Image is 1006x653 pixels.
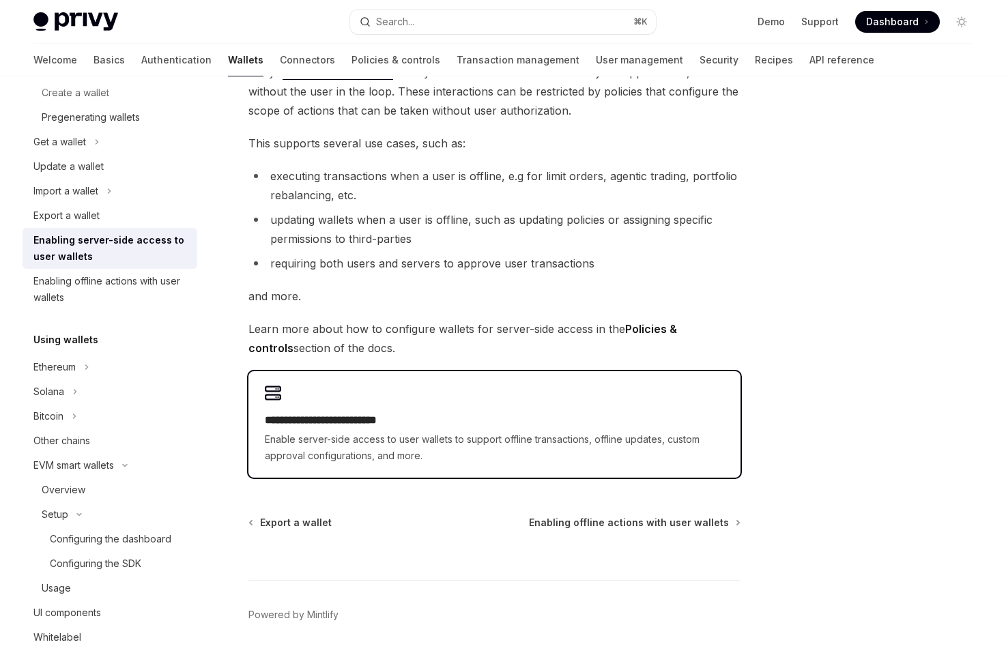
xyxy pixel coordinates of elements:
span: Dashboard [866,15,919,29]
li: updating wallets when a user is offline, such as updating policies or assigning specific permissi... [248,210,741,248]
img: light logo [33,12,118,31]
a: Recipes [755,44,793,76]
div: EVM smart wallets [33,457,114,474]
a: Other chains [23,429,197,453]
div: Update a wallet [33,158,104,175]
button: Toggle EVM smart wallets section [23,453,197,478]
button: Toggle Bitcoin section [23,404,197,429]
div: Configuring the dashboard [50,531,171,547]
div: Pregenerating wallets [42,109,140,126]
span: Enabling offline actions with user wallets [529,516,729,529]
a: Enabling offline actions with user wallets [23,269,197,310]
a: Basics [94,44,125,76]
a: Whitelabel [23,625,197,650]
button: Toggle Get a wallet section [23,130,197,154]
span: Learn more about how to configure wallets for server-side access in the section of the docs. [248,319,741,358]
div: Other chains [33,433,90,449]
a: Dashboard [855,11,940,33]
div: Configuring the SDK [50,555,141,572]
span: Export a wallet [260,516,332,529]
a: UI components [23,600,197,625]
div: Search... [376,14,414,30]
button: Open search [350,10,656,34]
a: Export a wallet [23,203,197,228]
a: Enabling offline actions with user wallets [529,516,739,529]
a: Transaction management [457,44,579,76]
span: Enable server-side access to user wallets to support offline transactions, offline updates, custo... [265,431,724,464]
a: API reference [809,44,874,76]
a: Powered by Mintlify [248,608,339,622]
a: Policies & controls [351,44,440,76]
button: Toggle Import a wallet section [23,179,197,203]
a: Configuring the SDK [23,551,197,576]
a: Security [700,44,738,76]
li: executing transactions when a user is offline, e.g for limit orders, agentic trading, portfolio r... [248,166,741,205]
span: ⌘ K [633,16,648,27]
div: Enabling server-side access to user wallets [33,232,189,265]
button: Toggle dark mode [951,11,973,33]
div: Ethereum [33,359,76,375]
div: UI components [33,605,101,621]
a: Enabling server-side access to user wallets [23,228,197,269]
a: User management [596,44,683,76]
div: Import a wallet [33,183,98,199]
div: Export a wallet [33,207,100,224]
a: Overview [23,478,197,502]
div: Bitcoin [33,408,63,424]
a: Support [801,15,839,29]
a: Configuring the dashboard [23,527,197,551]
a: Export a wallet [250,516,332,529]
a: Connectors [280,44,335,76]
a: Authentication [141,44,212,76]
div: Setup [42,506,68,523]
div: Usage [42,580,71,596]
a: Demo [758,15,785,29]
a: Welcome [33,44,77,76]
a: Wallets [228,44,263,76]
a: Usage [23,576,197,600]
div: Solana [33,383,64,400]
button: Toggle Solana section [23,379,197,404]
span: Privy’s allow you to interact with wallets from your app’s server, even without the user in the l... [248,63,741,120]
li: requiring both users and servers to approve user transactions [248,254,741,273]
a: Update a wallet [23,154,197,179]
button: Toggle Ethereum section [23,355,197,379]
div: Whitelabel [33,629,81,645]
div: Get a wallet [33,134,86,150]
button: Toggle Setup section [23,502,197,527]
span: and more. [248,287,741,306]
span: This supports several use cases, such as: [248,134,741,153]
h5: Using wallets [33,332,98,348]
a: Pregenerating wallets [23,105,197,130]
div: Enabling offline actions with user wallets [33,273,189,306]
div: Overview [42,482,85,498]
